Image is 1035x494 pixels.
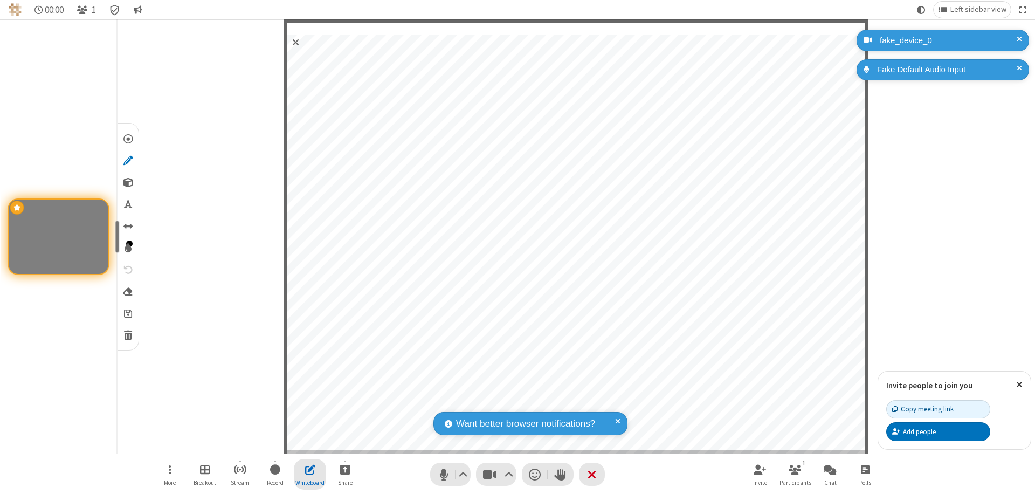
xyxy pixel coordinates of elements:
[115,221,120,253] div: resize
[259,459,291,490] button: Start recording
[456,417,595,431] span: Want better browser notifications?
[118,258,137,280] button: Undo
[814,459,846,490] button: Open chat
[849,459,881,490] button: Open poll
[119,302,137,324] button: Save
[118,127,137,149] button: Use laser pointer
[913,2,930,18] button: Using system theme
[1015,2,1031,18] button: Fullscreen
[502,463,516,486] button: Video setting
[119,193,137,215] button: Use text tool
[886,400,990,418] button: Copy meeting link
[129,2,146,18] button: Conversation
[456,463,471,486] button: Audio settings
[118,215,137,236] div: Change size
[522,463,548,486] button: Send a reaction
[886,380,972,390] label: Invite people to join you
[859,479,871,486] span: Polls
[92,5,96,15] span: 1
[194,479,216,486] span: Breakout
[548,463,574,486] button: Raise hand
[579,463,605,486] button: End or leave meeting
[118,171,137,193] div: Add shapes
[72,2,100,18] button: Open participant list
[744,459,776,490] button: Invite participants (⌘+Shift+I)
[30,2,68,18] div: Timer
[430,463,471,486] button: Mute (⌘+Shift+A)
[876,35,1021,47] div: fake_device_0
[779,479,811,486] span: Participants
[105,2,125,18] div: Meeting details Encryption enabled
[1008,372,1031,398] button: Close popover
[934,2,1011,18] button: Change layout
[119,237,136,258] div: Select colour
[118,149,137,171] button: Stop using pen
[886,422,990,441] button: Add people
[189,459,221,490] button: Manage Breakout Rooms
[9,3,22,16] img: QA Selenium DO NOT DELETE OR CHANGE
[873,64,1021,76] div: Fake Default Audio Input
[118,280,139,302] button: Use eraser
[779,459,811,490] button: Open participant list
[45,5,64,15] span: 00:00
[329,459,361,490] button: Start sharing
[338,479,353,486] span: Share
[267,479,284,486] span: Record
[224,459,256,490] button: Start streaming
[119,324,137,346] button: Clear
[154,459,186,490] button: Open menu
[294,459,326,490] button: Close shared whiteboard
[799,458,809,468] div: 1
[231,479,249,486] span: Stream
[892,404,954,414] div: Copy meeting link
[753,479,767,486] span: Invite
[950,5,1006,14] span: Left sidebar view
[824,479,837,486] span: Chat
[295,479,325,486] span: Whiteboard
[164,479,176,486] span: More
[476,463,516,486] button: Stop video (⌘+Shift+V)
